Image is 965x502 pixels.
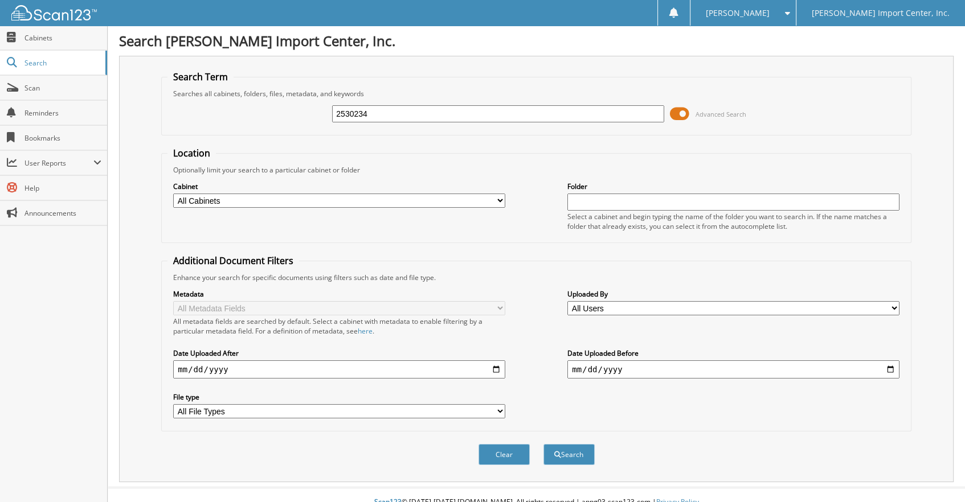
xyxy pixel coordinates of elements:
span: Reminders [24,108,101,118]
span: Bookmarks [24,133,101,143]
legend: Location [167,147,216,159]
input: end [567,360,899,378]
a: here [358,326,373,336]
iframe: Chat Widget [908,447,965,502]
label: Date Uploaded After [173,348,505,358]
label: Date Uploaded Before [567,348,899,358]
span: Cabinets [24,33,101,43]
div: Searches all cabinets, folders, files, metadata, and keywords [167,89,905,98]
img: scan123-logo-white.svg [11,5,97,20]
label: Folder [567,182,899,191]
span: Help [24,183,101,193]
span: Announcements [24,208,101,218]
span: Advanced Search [696,110,746,118]
div: Optionally limit your search to a particular cabinet or folder [167,165,905,175]
input: start [173,360,505,378]
label: Cabinet [173,182,505,191]
label: Uploaded By [567,289,899,299]
label: File type [173,392,505,402]
label: Metadata [173,289,505,299]
span: [PERSON_NAME] [706,10,770,17]
span: Search [24,58,100,68]
button: Search [543,444,595,465]
legend: Search Term [167,71,234,83]
span: User Reports [24,158,93,168]
div: Enhance your search for specific documents using filters such as date and file type. [167,273,905,282]
div: Select a cabinet and begin typing the name of the folder you want to search in. If the name match... [567,212,899,231]
span: Scan [24,83,101,93]
h1: Search [PERSON_NAME] Import Center, Inc. [119,31,954,50]
legend: Additional Document Filters [167,254,299,267]
span: [PERSON_NAME] Import Center, Inc. [812,10,950,17]
button: Clear [479,444,530,465]
div: All metadata fields are searched by default. Select a cabinet with metadata to enable filtering b... [173,316,505,336]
